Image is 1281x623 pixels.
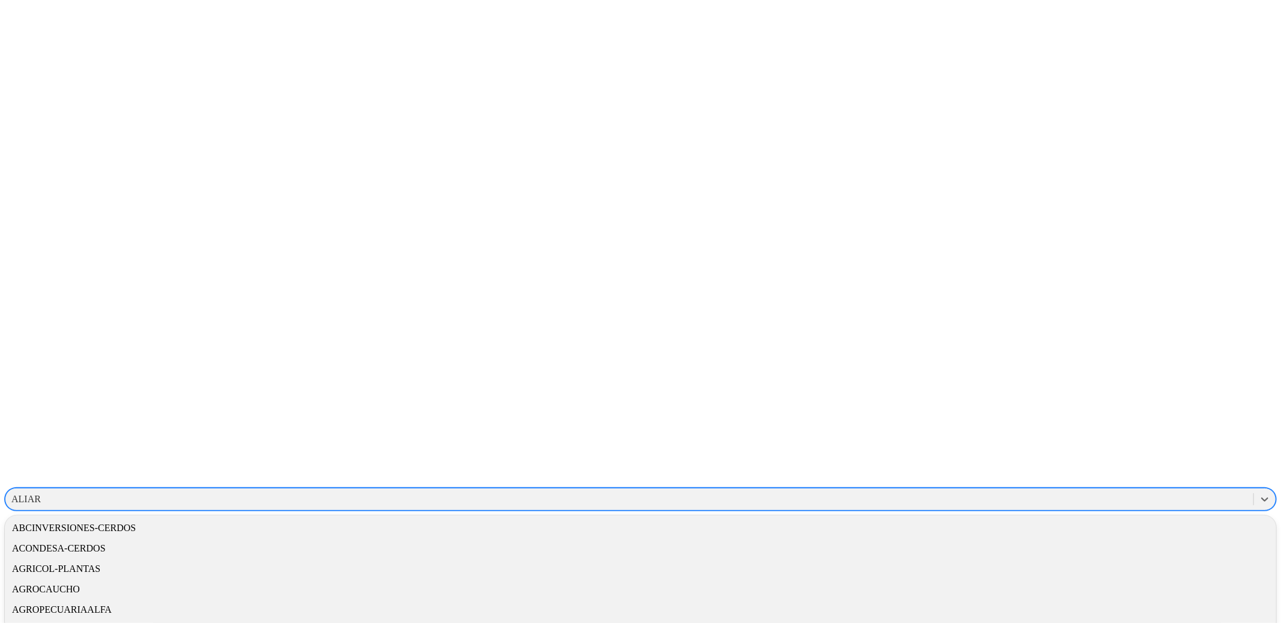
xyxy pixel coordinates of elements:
[5,579,1276,600] div: AGROCAUCHO
[5,538,1276,559] div: ACONDESA-CERDOS
[5,518,1276,538] div: ABCINVERSIONES-CERDOS
[5,600,1276,620] div: AGROPECUARIAALFA
[11,494,41,505] div: ALIAR
[5,559,1276,579] div: AGRICOL-PLANTAS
